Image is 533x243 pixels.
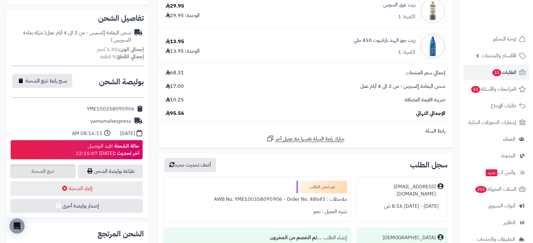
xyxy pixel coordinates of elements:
a: المراجعات والأسئلة43 [463,82,529,97]
span: التقارير [503,218,515,227]
small: 5 قطعة [100,53,144,60]
span: الطلبات [492,68,516,77]
div: الوحدة: 13.95 [166,48,200,55]
div: [DATE] - [DATE] 8:16 ص [361,200,443,212]
span: العملاء [503,135,515,144]
span: ضريبة القيمة المضافة [405,96,445,104]
div: 08:16:11 AM [72,130,102,137]
a: تتبع الشحنة [10,164,75,178]
strong: آخر تحديث : [114,150,139,157]
div: تم شحن الطلب [296,181,347,193]
div: الكمية: 1 [398,49,415,56]
h2: بوليصة الشحن [99,78,144,86]
div: Open Intercom Messenger [9,218,25,234]
span: أدوات التسويق [488,201,515,210]
a: إشعارات التحويلات البنكية [463,115,529,130]
a: المدونة [463,148,529,163]
span: المدونة [501,151,515,160]
span: لوحة التحكم [493,35,516,43]
span: شحن اليمامة إكسبرس - من 2 الى 4 أيام عمل [360,83,445,90]
img: 1738178764-Parachute%20Coconut%20Oil%20500ml-90x90.jpg [420,34,445,59]
div: 13.95 [166,38,184,45]
span: 68.31 [166,69,184,76]
strong: إجمالي الوزن: [117,46,144,53]
span: السلات المتروكة [475,185,516,194]
span: طلبات الإرجاع [491,101,516,110]
div: YME100358095906 [87,105,134,113]
div: قيد التوصيل [DATE] 22:15:07 [76,143,139,157]
span: 43 [471,86,480,93]
div: [DATE] [120,130,135,137]
div: [DEMOGRAPHIC_DATA] [383,234,436,241]
button: إصدار بوليصة أخرى [10,199,143,213]
div: الوحدة: 29.95 [166,12,200,19]
span: المراجعات والأسئلة [471,85,516,93]
span: جديد [486,169,497,176]
button: أضف تحديث جديد [164,158,216,172]
strong: حالة الشحنة : [111,142,139,150]
a: السلات المتروكة253 [463,182,529,197]
div: yamamahexpress [91,118,131,125]
a: طلبات الإرجاع [463,98,529,113]
img: logo-2.png [490,17,527,30]
a: شارك رابط السلة نفسها مع عميل آخر [266,135,344,143]
span: 95.56 [166,110,184,117]
a: الطلبات10 [463,65,529,80]
span: إجمالي سعر المنتجات [406,69,445,76]
span: 10.25 [166,96,184,104]
a: زيت جوز الهند باراشوت 450 ملي [354,37,415,44]
a: طباعة بوليصة الشحن [78,164,143,178]
a: لوحة التحكم [463,31,529,47]
h2: الشحن المرتجع [97,230,144,238]
small: 1.35 كجم [97,46,144,53]
span: 17.00 [166,83,184,90]
span: شارك رابط السلة نفسها مع عميل آخر [276,135,344,143]
a: وآتس آبجديد [463,165,529,180]
a: أدوات التسويق [463,198,529,213]
a: التقارير [463,215,529,230]
span: وآتس آب [485,168,515,177]
h2: تفاصيل الشحن [11,14,144,22]
b: تم الخصم من المخزون [270,234,317,241]
div: رابط السلة [161,127,450,135]
span: الأقسام والمنتجات [482,51,516,60]
span: نسخ رابط تتبع الشحنة [26,77,67,85]
div: شحن اليمامة إكسبرس - من 2 الى 4 أيام عمل [11,29,131,44]
span: الإجمالي النهائي [416,110,445,117]
div: تنبيه العميل : نعم [167,206,347,218]
button: إلغاء الشحنة [10,181,143,196]
h3: سجل الطلب [410,161,448,169]
div: الكمية: 1 [398,13,415,20]
span: ( شركة يمامة اكسبريس ) [23,29,131,44]
a: العملاء [463,132,529,147]
span: 253 [475,186,487,193]
strong: إجمالي القطع: [115,53,144,60]
div: ملاحظات : AWB No. YME100358095906 - Order No. 48645 [167,193,347,206]
span: إشعارات التحويلات البنكية [468,118,516,127]
a: زيت عرق السوس [383,1,415,8]
button: نسخ رابط تتبع الشحنة [12,74,72,88]
span: 10 [492,69,501,76]
div: 29.95 [166,3,184,10]
div: [EMAIL_ADDRESS][DOMAIN_NAME]. [361,183,436,198]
